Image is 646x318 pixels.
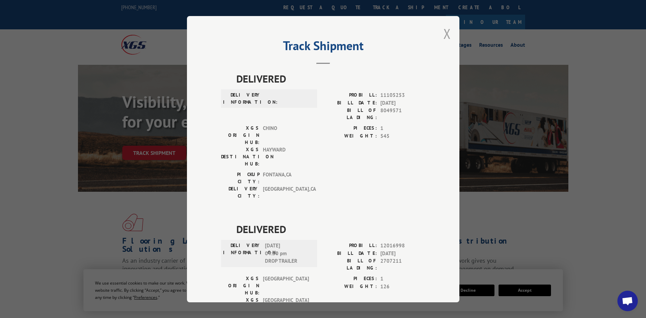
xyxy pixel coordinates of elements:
label: PIECES: [323,125,377,132]
h2: Track Shipment [221,41,425,54]
span: 545 [380,132,425,140]
span: CHINO [263,125,309,146]
label: DELIVERY CITY: [221,185,259,200]
span: [DATE] 04:30 pm DROP TRAILER [265,242,311,265]
span: 1 [380,275,425,283]
label: XGS ORIGIN HUB: [221,125,259,146]
span: [GEOGRAPHIC_DATA] , CA [263,185,309,200]
label: BILL DATE: [323,249,377,257]
label: WEIGHT: [323,132,377,140]
span: 1 [380,125,425,132]
span: [DATE] [380,99,425,107]
span: HAYWARD [263,146,309,168]
span: DELIVERED [236,71,425,86]
label: DELIVERY INFORMATION: [223,242,262,265]
label: PROBILL: [323,91,377,99]
span: 11105253 [380,91,425,99]
span: 2707211 [380,257,425,272]
span: [DATE] [380,249,425,257]
label: DELIVERY INFORMATION: [223,91,262,106]
span: 8049571 [380,107,425,121]
label: XGS ORIGIN HUB: [221,275,259,297]
span: 12016998 [380,242,425,250]
span: 126 [380,283,425,290]
span: FONTANA , CA [263,171,309,185]
label: WEIGHT: [323,283,377,290]
label: XGS DESTINATION HUB: [221,146,259,168]
span: [GEOGRAPHIC_DATA] [263,297,309,318]
span: DELIVERED [236,221,425,237]
label: BILL OF LADING: [323,257,377,272]
label: BILL OF LADING: [323,107,377,121]
button: Close modal [443,25,451,43]
label: XGS DESTINATION HUB: [221,297,259,318]
label: BILL DATE: [323,99,377,107]
label: PICKUP CITY: [221,171,259,185]
span: [GEOGRAPHIC_DATA] [263,275,309,297]
div: Open chat [617,291,638,311]
label: PIECES: [323,275,377,283]
label: PROBILL: [323,242,377,250]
